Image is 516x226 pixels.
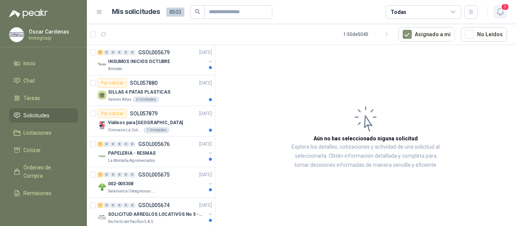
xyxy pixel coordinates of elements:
div: 0 [123,203,129,208]
div: 0 [130,50,135,55]
span: Cotizar [23,146,41,154]
a: Configuración [9,203,78,218]
img: Company Logo [97,121,107,130]
p: Rio Fertil del Pacífico S.A.S. [108,219,154,225]
div: 0 [117,172,122,177]
div: 0 [117,50,122,55]
span: 1 [501,3,509,11]
p: 002-005308 [108,180,133,188]
div: 0 [110,50,116,55]
div: 0 [123,50,129,55]
p: GSOL005675 [138,172,170,177]
img: Logo peakr [9,9,48,18]
p: [DATE] [199,202,212,209]
button: No Leídos [461,27,507,42]
p: SOLICITUD ARREGLOS LOCATIVOS No 5 - PICHINDE [108,211,202,218]
div: 0 [123,141,129,147]
span: Órdenes de Compra [23,163,71,180]
h1: Mis solicitudes [112,6,160,17]
div: 0 [104,203,110,208]
div: 0 [110,141,116,147]
p: SOL057880 [130,80,158,86]
p: Almatec [108,66,122,72]
p: [DATE] [199,49,212,56]
span: Remisiones [23,189,51,197]
h3: Aún no has seleccionado niguna solicitud [314,134,418,143]
img: Company Logo [9,28,24,42]
p: [DATE] [199,141,212,148]
span: Inicio [23,59,36,68]
div: 0 [123,172,129,177]
div: 0 [104,50,110,55]
div: 6 Unidades [133,97,159,103]
a: Solicitudes [9,108,78,123]
p: GSOL005676 [138,141,170,147]
p: Salamanca Oleaginosas SAS [108,188,156,194]
span: Tareas [23,94,40,102]
img: Company Logo [97,213,107,222]
a: 5 0 0 0 0 0 GSOL005679[DATE] Company LogoINSUMOS INICIOS OCTUBREAlmatec [97,48,213,72]
span: search [195,9,200,14]
img: Company Logo [97,152,107,161]
a: Órdenes de Compra [9,160,78,183]
p: [DATE] [199,110,212,117]
button: Asignado a mi [399,27,455,42]
span: Solicitudes [23,111,49,120]
a: Por cotizarSOL057880[DATE] SILLAS 4 PATAS PLASTICASValores Atlas6 Unidades [87,75,215,106]
div: Todas [391,8,406,16]
p: SILLAS 4 PATAS PLASTICAS [108,89,170,96]
div: 0 [104,172,110,177]
p: La Montaña Agromercados [108,158,155,164]
p: [DATE] [199,171,212,178]
img: Company Logo [97,60,107,69]
p: INSUMOS INICIOS OCTUBRE [108,58,170,65]
p: Valores Atlas [108,97,131,103]
p: Viáticos para [GEOGRAPHIC_DATA] [108,119,183,126]
a: Remisiones [9,186,78,200]
div: 5 [97,50,103,55]
span: 8503 [166,8,184,17]
p: SOL057879 [130,111,158,116]
p: PAPELERIA - RESMAS [108,150,156,157]
a: 1 0 0 0 0 0 GSOL005675[DATE] Company Logo002-005308Salamanca Oleaginosas SAS [97,170,213,194]
a: 1 0 0 0 0 0 GSOL005676[DATE] Company LogoPAPELERIA - RESMASLa Montaña Agromercados [97,140,213,164]
div: 0 [117,141,122,147]
span: Configuración [23,206,57,215]
p: GSOL005679 [138,50,170,55]
div: 0 [110,203,116,208]
div: 0 [130,172,135,177]
div: 1 - 50 de 5045 [343,28,392,40]
p: Explora los detalles, cotizaciones y actividad de una solicitud al seleccionarla. Obtén informaci... [291,143,440,170]
div: 1 [97,141,103,147]
div: 0 [104,141,110,147]
div: 1 [97,172,103,177]
p: Gimnasio La Colina [108,127,142,133]
div: 0 [130,141,135,147]
div: 0 [110,172,116,177]
div: 0 [117,203,122,208]
div: Por cotizar [97,78,127,88]
a: 1 0 0 0 0 0 GSOL005674[DATE] Company LogoSOLICITUD ARREGLOS LOCATIVOS No 5 - PICHINDERio Fertil d... [97,201,213,225]
a: Licitaciones [9,126,78,140]
a: Inicio [9,56,78,71]
div: 1 Unidades [144,127,170,133]
span: Licitaciones [23,129,51,137]
button: 1 [493,5,507,19]
span: Chat [23,77,35,85]
div: Por cotizar [97,109,127,118]
a: Tareas [9,91,78,105]
p: Inntegroup [29,36,76,40]
div: 0 [130,203,135,208]
a: Cotizar [9,143,78,157]
p: GSOL005674 [138,203,170,208]
p: Oscar Cardenas [29,29,76,34]
a: Por cotizarSOL057879[DATE] Company LogoViáticos para [GEOGRAPHIC_DATA]Gimnasio La Colina1 Unidades [87,106,215,137]
img: Company Logo [97,182,107,191]
a: Chat [9,74,78,88]
div: 1 [97,203,103,208]
p: [DATE] [199,80,212,87]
